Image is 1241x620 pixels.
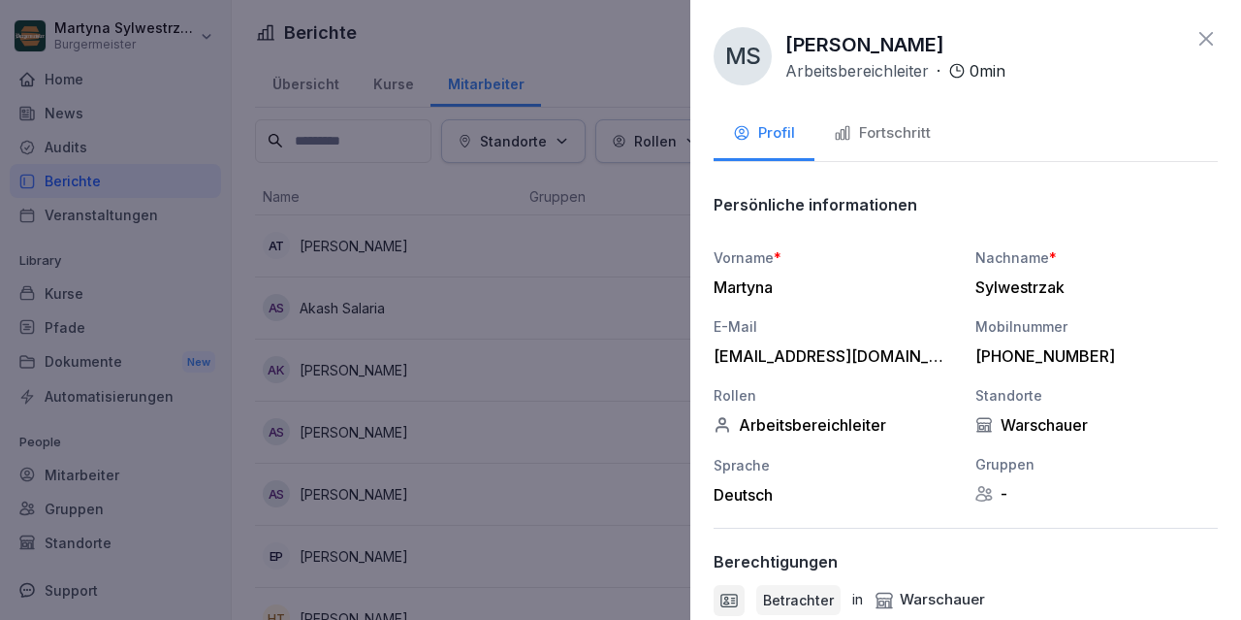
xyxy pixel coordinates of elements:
div: Mobilnummer [975,316,1218,337]
div: E-Mail [714,316,956,337]
div: Rollen [714,385,956,406]
div: MS [714,27,772,85]
div: [EMAIL_ADDRESS][DOMAIN_NAME] [714,346,946,366]
p: Berechtigungen [714,552,838,571]
div: Vorname [714,247,956,268]
button: Fortschritt [814,109,950,161]
div: Sylwestrzak [975,277,1208,297]
div: Gruppen [975,454,1218,474]
div: [PHONE_NUMBER] [975,346,1208,366]
div: · [785,59,1005,82]
button: Profil [714,109,814,161]
div: Nachname [975,247,1218,268]
p: Betrachter [763,590,834,610]
div: Deutsch [714,485,956,505]
p: [PERSON_NAME] [785,30,944,59]
div: Profil [733,122,795,145]
div: Standorte [975,385,1218,406]
div: Sprache [714,455,956,475]
div: Fortschritt [834,122,931,145]
div: Warschauer [875,589,985,611]
div: Martyna [714,277,946,297]
p: Arbeitsbereichleiter [785,59,929,82]
p: 0 min [970,59,1005,82]
div: - [975,484,1218,504]
div: Warschauer [975,415,1218,435]
div: Arbeitsbereichleiter [714,415,956,435]
p: Persönliche informationen [714,195,917,214]
p: in [852,589,863,611]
